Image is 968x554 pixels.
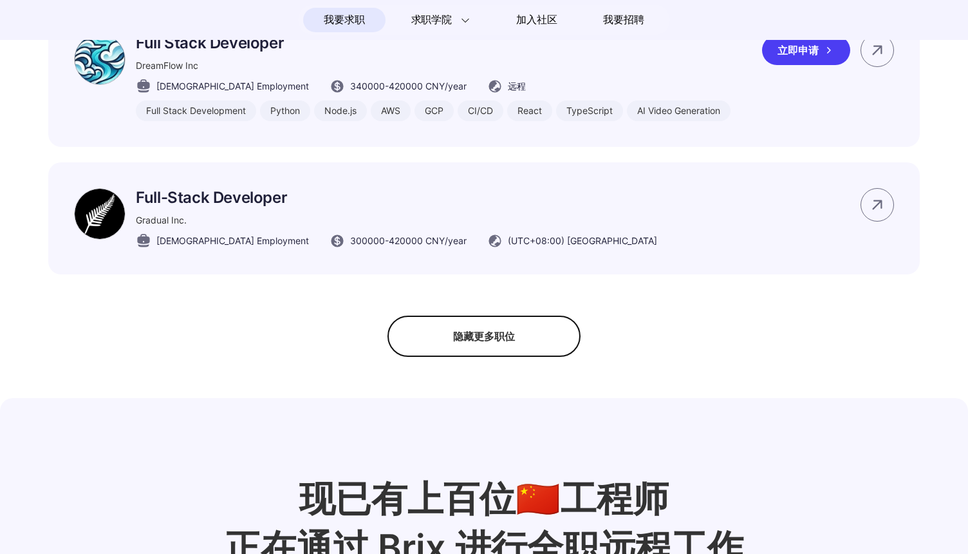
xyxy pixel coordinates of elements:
span: (UTC+08:00) [GEOGRAPHIC_DATA] [508,234,657,247]
div: AI Video Generation [627,100,731,121]
div: Node.js [314,100,367,121]
span: 300000 - 420000 CNY /year [350,234,467,247]
span: Gradual Inc. [136,215,187,225]
div: Full Stack Development [136,100,256,121]
p: Full Stack Developer [136,33,731,52]
p: Full-Stack Developer [136,188,657,207]
div: Python [260,100,310,121]
div: GCP [414,100,454,121]
span: 求职学院 [411,12,452,28]
div: 立即申请 [762,35,850,65]
div: React [507,100,552,121]
div: 隐藏更多职位 [387,316,581,357]
span: 我要求职 [324,10,364,30]
span: 远程 [508,79,526,93]
span: DreamFlow Inc [136,60,198,71]
div: TypeScript [556,100,623,121]
a: 立即申请 [762,35,861,65]
div: CI/CD [458,100,503,121]
span: 加入社区 [516,10,557,30]
span: 340000 - 420000 CNY /year [350,79,467,93]
span: [DEMOGRAPHIC_DATA] Employment [156,79,309,93]
div: AWS [371,100,411,121]
span: 我要招聘 [603,12,644,28]
span: [DEMOGRAPHIC_DATA] Employment [156,234,309,247]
